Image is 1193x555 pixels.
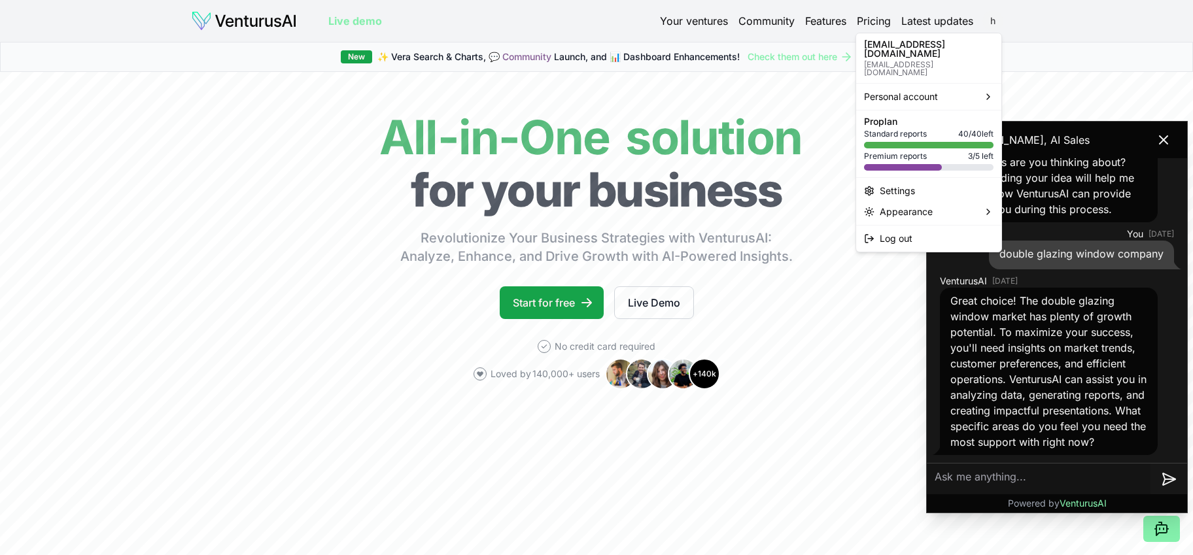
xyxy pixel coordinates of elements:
[859,180,999,201] a: Settings
[864,90,938,103] span: Personal account
[880,232,912,245] span: Log out
[864,117,994,126] p: Pro plan
[864,151,927,161] span: Premium reports
[864,129,927,139] span: Standard reports
[864,40,994,58] p: [EMAIL_ADDRESS][DOMAIN_NAME]
[880,205,933,218] span: Appearance
[864,61,994,76] p: [EMAIL_ADDRESS][DOMAIN_NAME]
[968,151,994,161] span: 3 / 5 left
[958,129,994,139] span: 40 / 40 left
